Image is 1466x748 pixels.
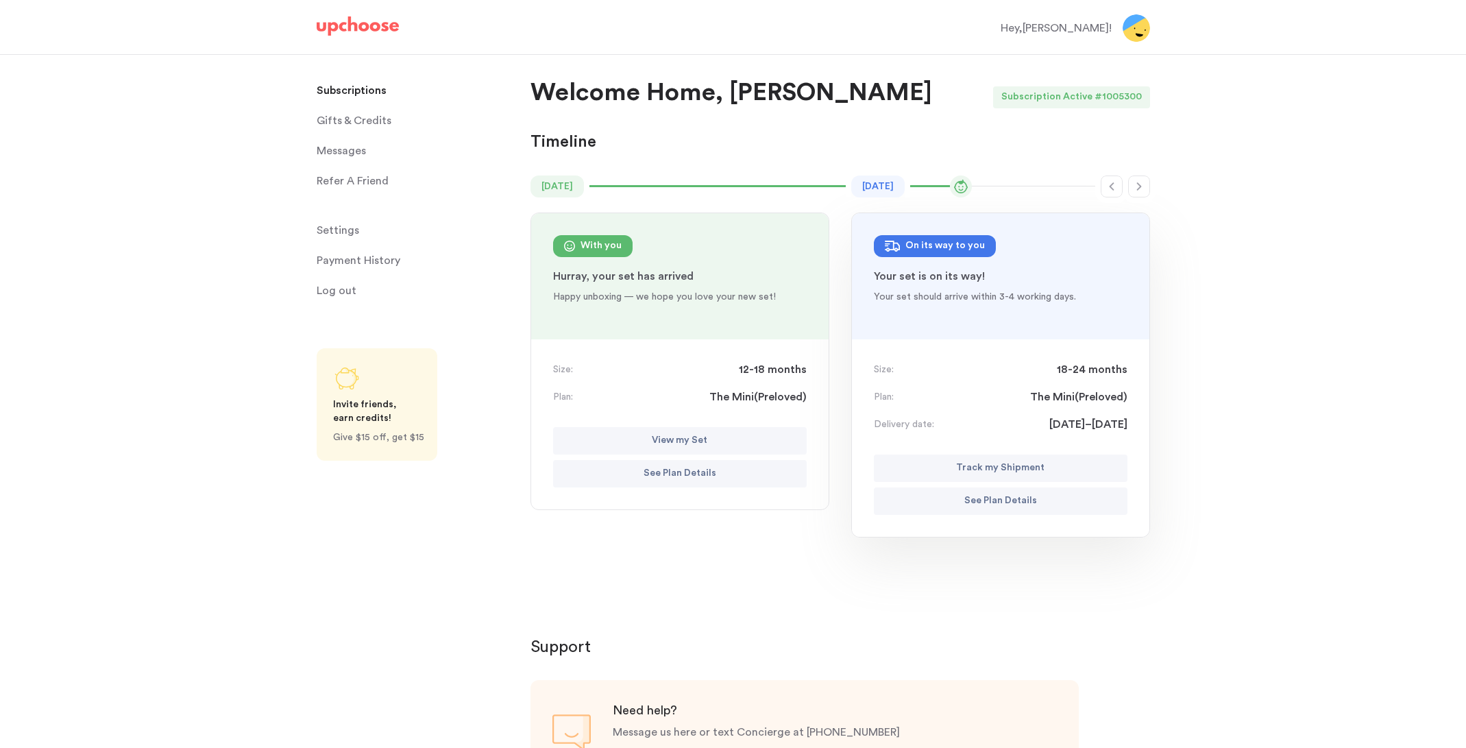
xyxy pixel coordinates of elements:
a: Messages [317,137,514,165]
p: Track my Shipment [956,460,1044,476]
p: Payment History [317,247,400,274]
time: [DATE] [851,176,905,197]
p: Subscriptions [317,77,387,104]
div: On its way to you [905,238,985,254]
button: Track my Shipment [874,455,1127,482]
p: Hurray, your set has arrived [553,268,807,285]
div: # 1005300 [1095,86,1150,108]
span: [DATE]–[DATE] [1049,416,1127,433]
button: View my Set [553,427,807,455]
p: Plan: [553,390,573,404]
p: Support [530,636,1150,658]
span: The Mini ( Preloved ) [1030,389,1127,405]
div: Hey, [PERSON_NAME] ! [1001,20,1112,36]
a: Gifts & Credits [317,107,514,134]
div: With you [581,238,622,254]
p: Welcome Home, [PERSON_NAME] [530,77,932,110]
p: Delivery date: [874,418,934,431]
p: Message us here or text Concierge at [PHONE_NUMBER] [613,724,900,740]
a: Refer A Friend [317,167,514,195]
span: 18-24 months [1057,361,1127,378]
a: Settings [317,217,514,244]
p: See Plan Details [644,466,716,482]
p: Size: [874,363,894,376]
p: Timeline [530,132,596,154]
span: Settings [317,217,359,244]
a: Subscriptions [317,77,514,104]
span: The Mini ( Preloved ) [709,389,807,405]
a: Payment History [317,247,514,274]
p: See Plan Details [964,493,1037,509]
p: Need help? [613,702,900,719]
span: Log out [317,277,356,304]
div: Subscription Active [993,86,1095,108]
p: Refer A Friend [317,167,389,195]
img: UpChoose [317,16,399,36]
a: UpChoose [317,16,399,42]
button: See Plan Details [874,487,1127,515]
p: View my Set [652,433,707,449]
span: Messages [317,137,366,165]
p: Your set is on its way! [874,268,1127,285]
p: Your set should arrive within 3-4 working days. [874,290,1127,304]
button: See Plan Details [553,460,807,487]
p: Plan: [874,390,894,404]
p: Size: [553,363,573,376]
span: 12-18 months [739,361,807,378]
span: Gifts & Credits [317,107,391,134]
a: Log out [317,277,514,304]
a: Share UpChoose [317,348,437,461]
time: [DATE] [530,176,584,197]
p: Happy unboxing — we hope you love your new set! [553,290,807,304]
